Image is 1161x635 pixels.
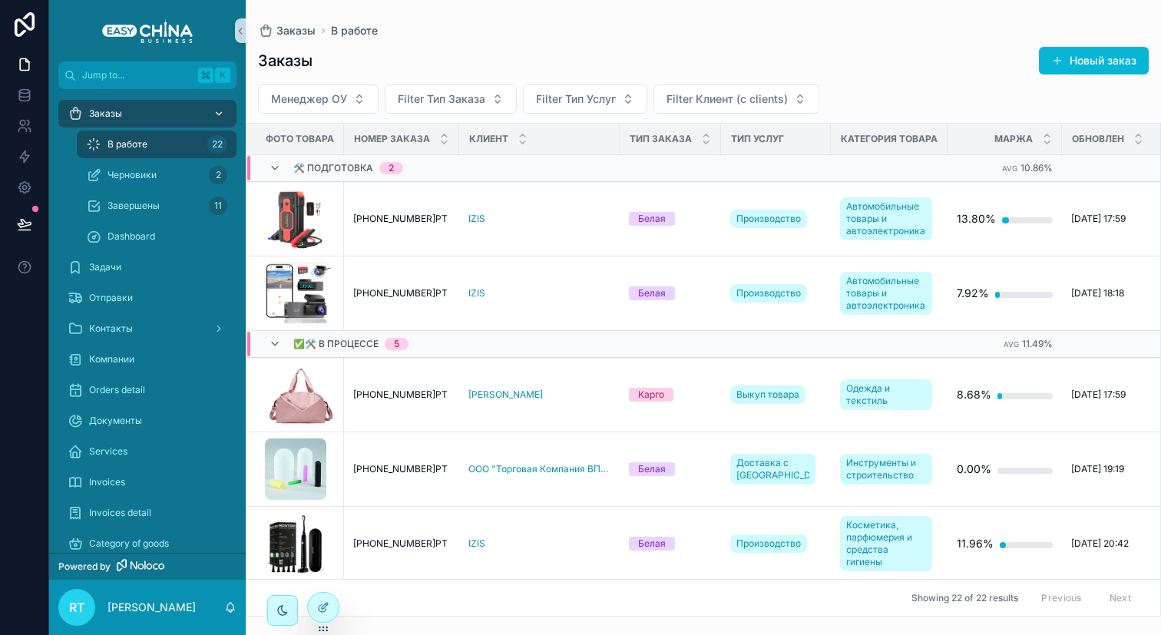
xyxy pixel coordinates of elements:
span: ООО "Торговая Компания ВПК" [468,463,610,475]
a: Завершены11 [77,192,237,220]
a: Category of goods [58,530,237,557]
a: Invoices detail [58,499,237,527]
span: Документы [89,415,142,427]
a: IZIS [468,287,610,299]
span: Filter Тип Заказа [398,91,485,107]
a: Одежда и текстиль [840,379,932,410]
div: Карго [638,388,664,402]
button: Jump to...K [58,61,237,89]
a: Инструменты и строительство [840,451,938,488]
span: Черновики [107,169,157,181]
span: Менеджер ОУ [271,91,347,107]
span: [PERSON_NAME] [468,389,543,401]
span: Выкуп товара [736,389,799,401]
a: Косметика, парфюмерия и средства гигиены [840,513,938,574]
span: Маржа [994,133,1033,145]
span: В работе [331,23,378,38]
a: Производство [730,534,807,553]
a: Инструменты и строительство [840,454,932,485]
small: Avg [1002,164,1017,173]
a: [PHONE_NUMBER]РТ [353,287,450,299]
span: RT [69,598,84,617]
a: Карго [629,388,712,402]
span: [PHONE_NUMBER]РТ [353,463,448,475]
a: silicone-caps-500_425.jpg [265,438,335,500]
span: Номер Заказа [354,133,430,145]
div: 0.00% [957,454,991,485]
a: Компании [58,346,237,373]
a: Производство [730,284,807,303]
a: IZIS [468,213,485,225]
span: Jump to... [82,69,192,81]
a: Заказы [58,100,237,127]
span: Filter Тип Услуг [536,91,616,107]
span: Производство [736,287,801,299]
a: Белая [629,212,712,226]
button: Select Button [523,84,647,114]
span: Отправки [89,292,133,304]
a: Производство [730,210,807,228]
img: 23.png [265,364,335,425]
div: 11 [209,197,227,215]
a: Белая [629,462,712,476]
a: Services [58,438,237,465]
span: Инструменты и строительство [846,457,926,481]
a: 0.00% [957,454,1053,485]
a: IZIS [468,287,485,299]
a: Производство [730,207,822,231]
span: Производство [736,537,801,550]
a: В работе22 [77,131,237,158]
span: Категория Товара [841,133,938,145]
span: ✅🛠️ В процессе [293,338,379,350]
span: Компании [89,353,134,365]
button: Select Button [258,84,379,114]
a: Автомобильные товары и автоэлектроника [840,272,932,315]
a: Monosnap-IZIS---регистраторы-от-18.10.2024---Google-Таблицы-2024-12-23-17-57-26.png [265,263,335,324]
a: Автомобильные товары и автоэлектроника [840,269,938,318]
a: Orders detail [58,376,237,404]
a: Выкуп товара [730,382,822,407]
span: [PHONE_NUMBER]РТ [353,287,448,299]
img: Screenshot-at-Aug-26-12-50-10.png [265,188,326,250]
a: 7.92% [957,278,1053,309]
span: [DATE] 17:59 [1071,213,1126,225]
span: [PHONE_NUMBER]РТ [353,389,448,401]
a: Отправки [58,284,237,312]
span: [DATE] 18:18 [1071,287,1124,299]
img: Monosnap-IZIS---регистраторы-от-18.10.2024---Google-Таблицы-2024-12-23-17-57-26.png [265,263,331,324]
span: Контакты [89,322,133,335]
a: Invoices [58,468,237,496]
button: Select Button [653,84,819,114]
span: В работе [107,138,147,150]
div: Белая [638,537,666,551]
a: Автомобильные товары и автоэлектроника [840,197,932,240]
div: 8.68% [957,379,991,410]
a: IZIS [468,537,610,550]
a: Контакты [58,315,237,342]
a: Новый заказ [1039,47,1149,74]
span: Обновлен [1072,133,1124,145]
span: Showing 22 of 22 results [911,592,1018,604]
img: App logo [102,18,193,43]
span: Заказы [276,23,316,38]
a: Автомобильные товары и автоэлектроника [840,194,938,243]
span: 10.86% [1020,162,1053,174]
h1: Заказы [258,50,313,71]
a: Доставка с [GEOGRAPHIC_DATA] [730,451,822,488]
span: Powered by [58,561,111,573]
button: Select Button [385,84,517,114]
a: Производство [730,281,822,306]
span: Автомобильные товары и автоэлектроника [846,275,926,312]
a: Документы [58,407,237,435]
span: Завершены [107,200,160,212]
span: [DATE] 17:59 [1071,389,1126,401]
span: Dashboard [107,230,155,243]
div: Белая [638,212,666,226]
a: Задачи [58,253,237,281]
span: Orders detail [89,384,145,396]
a: [PHONE_NUMBER]РТ [353,463,450,475]
div: 2 [389,162,394,174]
span: [PHONE_NUMBER]РТ [353,213,448,225]
span: Filter Клиент (с clients) [666,91,788,107]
